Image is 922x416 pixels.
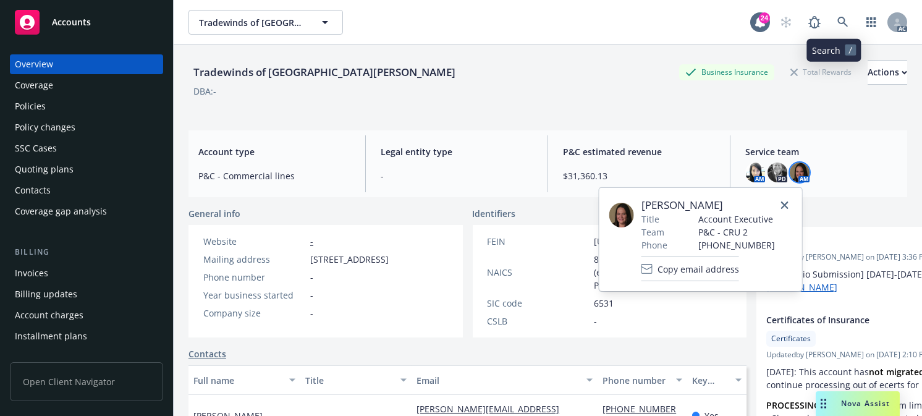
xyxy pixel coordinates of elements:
[15,305,83,325] div: Account charges
[841,398,890,409] span: Nova Assist
[310,236,313,247] a: -
[473,207,516,220] span: Identifiers
[777,198,792,213] a: close
[641,239,667,252] span: Phone
[188,365,300,395] button: Full name
[594,235,771,248] span: [US_EMPLOYER_IDENTIFICATION_NUMBER]
[698,213,775,226] span: Account Executive
[188,207,240,220] span: General info
[641,198,775,213] span: [PERSON_NAME]
[10,305,163,325] a: Account charges
[868,60,907,85] button: Actions
[10,263,163,283] a: Invoices
[310,271,313,284] span: -
[52,17,91,27] span: Accounts
[10,246,163,258] div: Billing
[759,12,770,23] div: 24
[687,365,746,395] button: Key contact
[199,16,306,29] span: Tradewinds of [GEOGRAPHIC_DATA][PERSON_NAME]
[831,10,855,35] a: Search
[310,253,389,266] span: [STREET_ADDRESS]
[10,362,163,401] span: Open Client Navigator
[15,75,53,95] div: Coverage
[488,297,590,310] div: SIC code
[10,5,163,40] a: Accounts
[15,96,46,116] div: Policies
[679,64,774,80] div: Business Insurance
[859,10,884,35] a: Switch app
[381,145,533,158] span: Legal entity type
[10,180,163,200] a: Contacts
[10,54,163,74] a: Overview
[598,365,687,395] button: Phone number
[790,163,810,182] img: photo
[768,163,787,182] img: photo
[745,145,897,158] span: Service team
[641,226,664,239] span: Team
[381,169,533,182] span: -
[766,399,820,411] strong: PROCESSING
[594,315,598,328] span: -
[188,347,226,360] a: Contacts
[603,374,668,387] div: Phone number
[698,226,775,239] span: P&C - CRU 2
[15,117,75,137] div: Policy changes
[10,75,163,95] a: Coverage
[310,307,313,320] span: -
[203,289,305,302] div: Year business started
[305,374,394,387] div: Title
[802,10,827,35] a: Report a Bug
[745,163,765,182] img: photo
[203,253,305,266] div: Mailing address
[417,374,579,387] div: Email
[310,289,313,302] span: -
[774,10,798,35] a: Start snowing
[203,271,305,284] div: Phone number
[609,203,634,227] img: employee photo
[641,213,659,226] span: Title
[300,365,412,395] button: Title
[10,159,163,179] a: Quoting plans
[488,315,590,328] div: CSLB
[10,117,163,137] a: Policy changes
[15,284,77,304] div: Billing updates
[188,10,343,35] button: Tradewinds of [GEOGRAPHIC_DATA][PERSON_NAME]
[563,145,715,158] span: P&C estimated revenue
[816,391,831,416] div: Drag to move
[198,169,350,182] span: P&C - Commercial lines
[15,263,48,283] div: Invoices
[412,365,598,395] button: Email
[15,159,74,179] div: Quoting plans
[641,257,739,281] button: Copy email address
[10,96,163,116] a: Policies
[594,253,771,292] span: 813990 - Other Similar Organizations (except Business, Professional, Labor, and Political Organiz...
[784,64,858,80] div: Total Rewards
[193,85,216,98] div: DBA: -
[488,235,590,248] div: FEIN
[203,307,305,320] div: Company size
[692,374,728,387] div: Key contact
[10,202,163,221] a: Coverage gap analysis
[868,61,907,84] div: Actions
[203,235,305,248] div: Website
[188,64,460,80] div: Tradewinds of [GEOGRAPHIC_DATA][PERSON_NAME]
[10,284,163,304] a: Billing updates
[594,297,614,310] span: 6531
[198,145,350,158] span: Account type
[15,326,87,346] div: Installment plans
[10,326,163,346] a: Installment plans
[563,169,715,182] span: $31,360.13
[15,180,51,200] div: Contacts
[816,391,900,416] button: Nova Assist
[15,202,107,221] div: Coverage gap analysis
[698,239,775,252] span: [PHONE_NUMBER]
[488,266,590,279] div: NAICS
[15,138,57,158] div: SSC Cases
[771,333,811,344] span: Certificates
[193,374,282,387] div: Full name
[15,54,53,74] div: Overview
[658,262,739,275] span: Copy email address
[10,138,163,158] a: SSC Cases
